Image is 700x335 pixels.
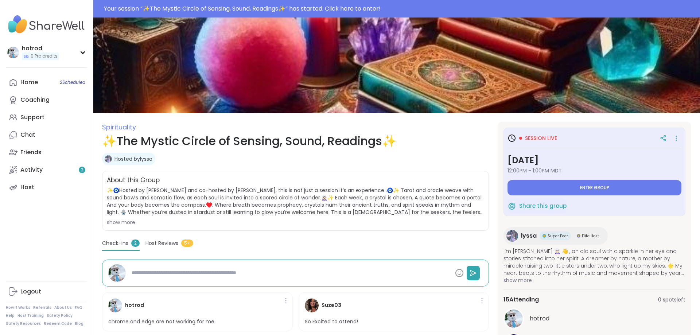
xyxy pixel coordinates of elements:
[577,234,580,238] img: Elite Host
[503,248,685,277] span: I’m [PERSON_NAME] 🧝🏻‍♀️ 👋 , an old soul with a sparkle in her eye and stories stitched into her s...
[6,126,87,144] a: Chat
[20,183,34,191] div: Host
[145,239,178,247] span: Host Reviews
[507,202,516,210] img: ShareWell Logomark
[582,233,599,239] span: Elite Host
[125,301,144,309] h4: hotrod
[503,227,608,245] a: lyssalyssaSuper PeerSuper PeerElite HostElite Host
[20,148,42,156] div: Friends
[131,239,140,247] span: 2
[17,313,44,318] a: Host Training
[20,113,44,121] div: Support
[542,234,546,238] img: Super Peer
[506,230,518,242] img: lyssa
[6,161,87,179] a: Activity2
[75,321,83,326] a: Blog
[20,131,35,139] div: Chat
[6,305,30,310] a: How It Works
[521,231,537,240] span: lyssa
[6,109,87,126] a: Support
[108,299,122,312] img: hotrod
[507,198,567,214] button: Share this group
[93,17,700,113] img: ✨The Mystic Circle of Sensing, Sound, Readings✨ cover image
[20,166,43,174] div: Activity
[33,305,51,310] a: Referrals
[580,185,609,191] span: Enter group
[548,233,568,239] span: Super Peer
[104,4,696,13] div: Your session “ ✨The Mystic Circle of Sensing, Sound, Readings✨ ” has started. Click here to enter!
[505,309,523,328] img: hotrod
[105,155,112,163] img: lyssa
[108,318,214,326] p: chrome and edge are not working for me
[507,180,681,195] button: Enter group
[7,47,19,58] img: hotrod
[81,167,83,173] span: 2
[108,264,126,282] img: hotrod
[102,239,128,247] span: Check-ins
[503,295,539,304] span: 15 Attending
[507,167,681,174] span: 12:00PM - 1:00PM MDT
[525,135,557,142] span: Session live
[107,176,160,185] h2: About this Group
[107,219,484,226] div: show more
[530,314,549,323] span: hotrod
[20,78,38,86] div: Home
[22,44,59,52] div: hotrod
[305,299,319,312] img: Suze03
[31,53,58,59] span: 0 Pro credits
[102,132,489,150] h1: ✨The Mystic Circle of Sensing, Sound, Readings✨
[6,74,87,91] a: Home2Scheduled
[6,321,41,326] a: Safety Resources
[114,155,152,163] a: Hosted bylyssa
[507,154,681,167] h3: [DATE]
[75,305,82,310] a: FAQ
[6,179,87,196] a: Host
[6,12,87,37] img: ShareWell Nav Logo
[54,305,72,310] a: About Us
[181,239,193,247] span: 5+
[305,318,358,326] p: So Excited to attend!
[20,96,50,104] div: Coaching
[47,313,73,318] a: Safety Policy
[6,91,87,109] a: Coaching
[6,313,15,318] a: Help
[20,288,41,296] div: Logout
[60,79,85,85] span: 2 Scheduled
[44,321,72,326] a: Redeem Code
[322,301,341,309] h4: Suze03
[102,122,136,132] span: Spirituality
[503,277,685,284] span: show more
[503,308,685,329] a: hotrodhotrod
[107,187,484,216] span: ✨🧿Hosted by [PERSON_NAME] and co-hosted by [PERSON_NAME], this is not just a session it’s an expe...
[6,144,87,161] a: Friends
[658,296,685,304] span: 0 spots left
[519,202,567,210] span: Share this group
[6,283,87,300] a: Logout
